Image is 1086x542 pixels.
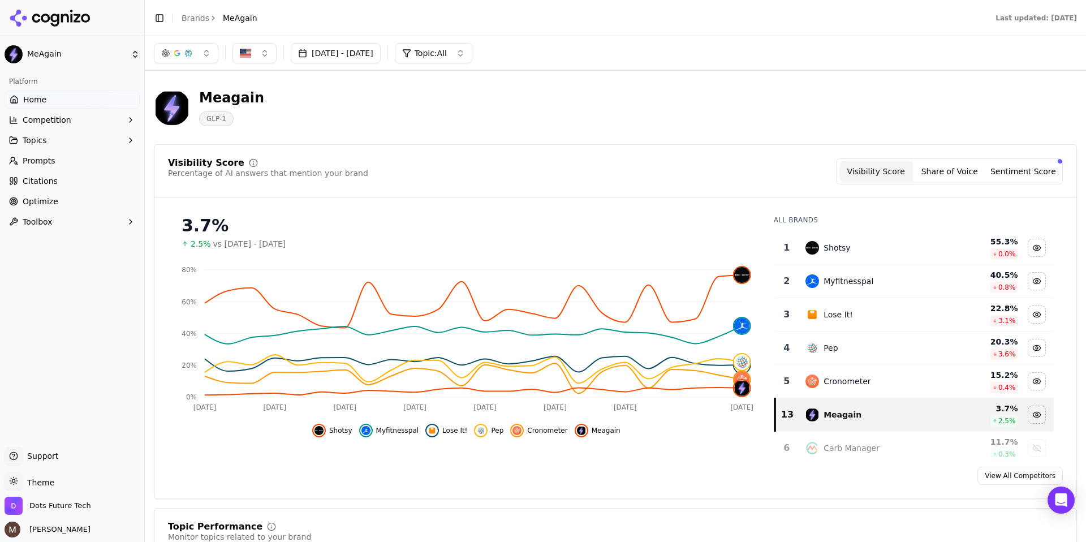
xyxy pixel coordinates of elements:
button: Open user button [5,522,90,537]
div: Meagain [824,409,861,420]
span: Shotsy [329,426,352,435]
div: 5 [779,375,795,388]
div: Last updated: [DATE] [996,14,1077,23]
span: Topics [23,135,47,146]
span: Theme [23,478,54,487]
div: 11.7 % [945,436,1018,448]
button: Show carb manager data [1028,439,1046,457]
div: Platform [5,72,140,91]
img: MeAgain [5,45,23,63]
a: Optimize [5,192,140,210]
tr: 3lose it!Lose It!22.8%3.1%Hide lose it! data [775,298,1054,332]
div: 22.8 % [945,303,1018,314]
button: Hide lose it! data [1028,306,1046,324]
div: 3.7% [182,216,751,236]
span: MeAgain [27,49,126,59]
tr: 5cronometerCronometer15.2%0.4%Hide cronometer data [775,365,1054,398]
button: Share of Voice [913,161,986,182]
span: Citations [23,175,58,187]
span: [PERSON_NAME] [25,524,90,535]
span: 3.6 % [998,350,1016,359]
span: 0.0 % [998,250,1016,259]
button: Toolbox [5,213,140,231]
button: Hide myfitnesspal data [359,424,419,437]
tr: 13meagainMeagain3.7%2.5%Hide meagain data [775,398,1054,432]
img: meagain [805,408,819,421]
tr: 6carb managerCarb Manager11.7%0.3%Show carb manager data [775,432,1054,465]
tspan: [DATE] [544,403,567,411]
button: Visibility Score [839,161,913,182]
a: Brands [182,14,209,23]
span: Myfitnesspal [376,426,419,435]
div: All Brands [774,216,1054,225]
img: US [240,48,251,59]
img: pep [805,341,819,355]
tspan: [DATE] [473,403,497,411]
span: MeAgain [223,12,257,24]
div: 13 [781,408,795,421]
span: Home [23,94,46,105]
span: Topic: All [415,48,447,59]
img: shotsy [734,267,750,283]
nav: breadcrumb [182,12,257,24]
div: Cronometer [824,376,870,387]
tspan: 60% [182,298,197,306]
button: Hide meagain data [575,424,620,437]
tspan: [DATE] [264,403,287,411]
div: Visibility Score [168,158,244,167]
span: Meagain [592,426,620,435]
div: Carb Manager [824,442,880,454]
span: Toolbox [23,216,53,227]
div: 15.2 % [945,369,1018,381]
tspan: 20% [182,362,197,369]
img: myfitnesspal [734,318,750,334]
img: pep [734,354,750,370]
span: 0.4 % [998,383,1016,392]
img: Martyn Strydom [5,522,20,537]
span: Competition [23,114,71,126]
button: Hide lose it! data [425,424,467,437]
div: Percentage of AI answers that mention your brand [168,167,368,179]
span: 2.5% [191,238,211,250]
img: myfitnesspal [361,426,370,435]
img: Dots Future Tech [5,497,23,515]
img: cronometer [805,375,819,388]
img: lose it! [805,308,819,321]
span: vs [DATE] - [DATE] [213,238,286,250]
button: Hide shotsy data [1028,239,1046,257]
tspan: [DATE] [403,403,426,411]
div: Lose It! [824,309,853,320]
span: GLP-1 [199,111,234,126]
img: meagain [734,380,750,396]
span: 2.5 % [998,416,1016,425]
span: Optimize [23,196,58,207]
img: shotsy [314,426,324,435]
tspan: 40% [182,330,197,338]
div: 2 [779,274,795,288]
div: 4 [779,341,795,355]
span: Support [23,450,58,462]
img: lose it! [428,426,437,435]
tspan: [DATE] [333,403,356,411]
div: Meagain [199,89,264,107]
div: 3 [779,308,795,321]
button: Hide cronometer data [510,424,567,437]
button: Hide cronometer data [1028,372,1046,390]
span: 0.3 % [998,450,1016,459]
span: 3.1 % [998,316,1016,325]
img: pep [476,426,485,435]
a: Home [5,91,140,109]
a: Prompts [5,152,140,170]
tr: 2myfitnesspalMyfitnesspal40.5%0.8%Hide myfitnesspal data [775,265,1054,298]
tspan: 0% [186,393,197,401]
img: MeAgain [154,89,190,126]
a: Citations [5,172,140,190]
div: Topic Performance [168,522,262,531]
tr: 1shotsyShotsy55.3%0.0%Hide shotsy data [775,231,1054,265]
button: Hide myfitnesspal data [1028,272,1046,290]
span: Prompts [23,155,55,166]
div: 40.5 % [945,269,1018,281]
div: 3.7 % [945,403,1018,414]
button: Hide shotsy data [312,424,352,437]
tspan: [DATE] [193,403,217,411]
